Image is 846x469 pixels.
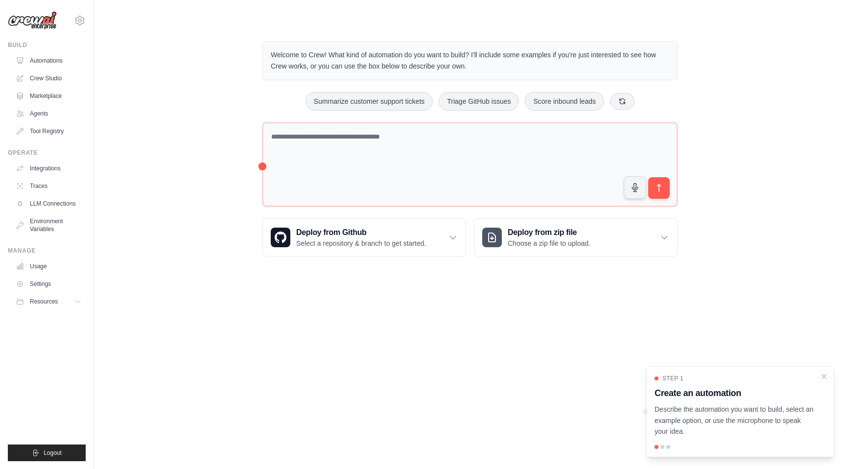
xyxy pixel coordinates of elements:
[12,70,86,86] a: Crew Studio
[655,404,814,437] p: Describe the automation you want to build, select an example option, or use the microphone to spe...
[8,41,86,49] div: Build
[12,123,86,139] a: Tool Registry
[296,238,426,248] p: Select a repository & branch to get started.
[296,227,426,238] h3: Deploy from Github
[8,445,86,461] button: Logout
[820,373,828,380] button: Close walkthrough
[508,238,590,248] p: Choose a zip file to upload.
[12,213,86,237] a: Environment Variables
[439,92,519,111] button: Triage GitHub issues
[12,53,86,69] a: Automations
[8,149,86,157] div: Operate
[655,386,814,400] h3: Create an automation
[12,106,86,121] a: Agents
[8,247,86,255] div: Manage
[662,375,683,382] span: Step 1
[12,88,86,104] a: Marketplace
[12,258,86,274] a: Usage
[525,92,604,111] button: Score inbound leads
[12,161,86,176] a: Integrations
[305,92,433,111] button: Summarize customer support tickets
[30,298,58,305] span: Resources
[8,11,57,30] img: Logo
[44,449,62,457] span: Logout
[12,196,86,211] a: LLM Connections
[271,49,669,72] p: Welcome to Crew! What kind of automation do you want to build? I'll include some examples if you'...
[12,178,86,194] a: Traces
[12,294,86,309] button: Resources
[12,276,86,292] a: Settings
[508,227,590,238] h3: Deploy from zip file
